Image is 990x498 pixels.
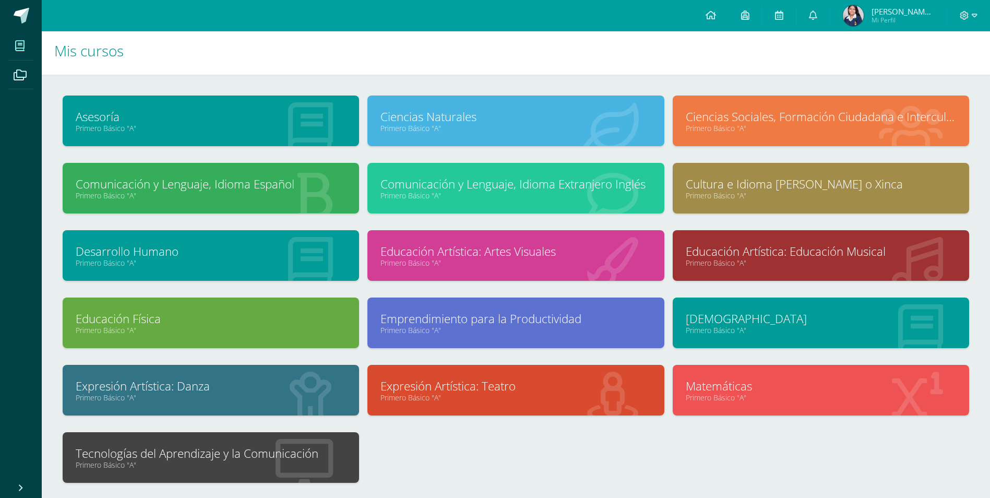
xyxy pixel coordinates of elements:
[686,191,956,200] a: Primero Básico "A"
[686,123,956,133] a: Primero Básico "A"
[686,258,956,268] a: Primero Básico "A"
[54,41,124,61] span: Mis cursos
[686,176,956,192] a: Cultura e Idioma [PERSON_NAME] o Xinca
[686,378,956,394] a: Matemáticas
[76,243,346,259] a: Desarrollo Humano
[380,109,651,125] a: Ciencias Naturales
[686,325,956,335] a: Primero Básico "A"
[76,311,346,327] a: Educación Física
[76,258,346,268] a: Primero Básico "A"
[380,378,651,394] a: Expresión Artística: Teatro
[872,16,934,25] span: Mi Perfil
[686,311,956,327] a: [DEMOGRAPHIC_DATA]
[686,243,956,259] a: Educación Artística: Educación Musical
[76,378,346,394] a: Expresión Artística: Danza
[76,393,346,402] a: Primero Básico "A"
[380,258,651,268] a: Primero Básico "A"
[76,445,346,461] a: Tecnologías del Aprendizaje y la Comunicación
[380,311,651,327] a: Emprendimiento para la Productividad
[76,191,346,200] a: Primero Básico "A"
[380,325,651,335] a: Primero Básico "A"
[76,176,346,192] a: Comunicación y Lenguaje, Idioma Español
[380,176,651,192] a: Comunicación y Lenguaje, Idioma Extranjero Inglés
[76,123,346,133] a: Primero Básico "A"
[76,325,346,335] a: Primero Básico "A"
[76,109,346,125] a: Asesoría
[380,393,651,402] a: Primero Básico "A"
[843,5,864,26] img: 33878c9d433bb94df0f2e2e69d1264c8.png
[380,123,651,133] a: Primero Básico "A"
[872,6,934,17] span: [PERSON_NAME] Coral [PERSON_NAME]
[686,393,956,402] a: Primero Básico "A"
[76,460,346,470] a: Primero Básico "A"
[686,109,956,125] a: Ciencias Sociales, Formación Ciudadana e Interculturalidad
[380,243,651,259] a: Educación Artística: Artes Visuales
[380,191,651,200] a: Primero Básico "A"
